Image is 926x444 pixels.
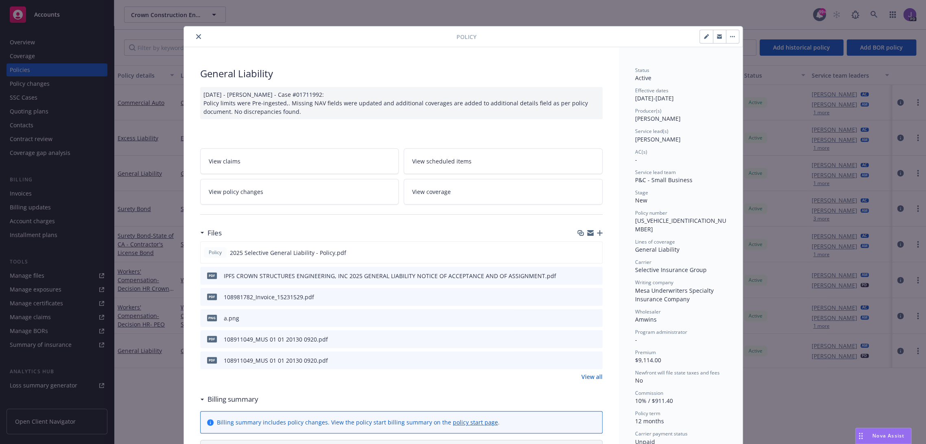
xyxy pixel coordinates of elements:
button: Nova Assist [855,428,911,444]
div: General Liability [200,67,603,81]
a: View claims [200,148,399,174]
span: Status [635,67,649,74]
span: General Liability [635,246,679,253]
span: Policy number [635,209,667,216]
span: Mesa Underwriters Specialty Insurance Company [635,287,715,303]
div: [DATE] - [DATE] [635,87,726,102]
span: Policy [456,33,476,41]
button: preview file [592,272,599,280]
div: Drag to move [856,428,866,444]
a: policy start page [453,418,498,426]
span: View claims [209,157,240,165]
span: [PERSON_NAME] [635,115,681,122]
div: 108911049_MUS 01 01 20130 0920.pdf [224,356,328,365]
a: View all [581,372,603,381]
span: Newfront will file state taxes and fees [635,369,720,376]
span: [PERSON_NAME] [635,135,681,143]
span: Carrier [635,259,651,266]
span: 10% / $911.40 [635,397,673,405]
button: download file [579,293,585,301]
a: View policy changes [200,179,399,205]
span: Effective dates [635,87,668,94]
a: View coverage [404,179,603,205]
span: P&C - Small Business [635,176,692,184]
span: Commission [635,390,663,396]
span: Service lead(s) [635,128,668,135]
span: Amwins [635,316,657,323]
span: [US_VEHICLE_IDENTIFICATION_NUMBER] [635,217,726,233]
span: Premium [635,349,656,356]
div: [DATE] - [PERSON_NAME] - Case #01711992: Policy limits were Pre-ingested,. Missing NAV fields wer... [200,87,603,119]
span: Nova Assist [872,432,904,439]
div: Files [200,228,222,238]
span: Producer(s) [635,107,662,114]
span: View scheduled items [412,157,472,165]
span: 2025 Selective General Liability - Policy.pdf [230,248,346,257]
span: New [635,196,647,204]
span: Writing company [635,279,673,286]
span: Carrier payment status [635,430,688,437]
div: IPFS CROWN STRUCTURES ENGINEERING, INC 2025 GENERAL LIABILITY NOTICE OF ACCEPTANCE AND OF ASSIGNM... [224,272,556,280]
span: Selective Insurance Group [635,266,707,274]
h3: Files [207,228,222,238]
span: $9,114.00 [635,356,661,364]
span: Stage [635,189,648,196]
span: Active [635,74,651,82]
button: download file [579,335,585,344]
h3: Billing summary [207,394,258,405]
button: preview file [592,293,599,301]
span: pdf [207,336,217,342]
span: AC(s) [635,148,647,155]
span: View policy changes [209,187,263,196]
span: pdf [207,357,217,363]
span: - [635,156,637,163]
button: preview file [592,248,599,257]
span: Policy [207,249,223,256]
button: preview file [592,335,599,344]
button: download file [579,356,585,365]
span: 12 months [635,417,664,425]
a: View scheduled items [404,148,603,174]
div: Billing summary [200,394,258,405]
span: - [635,336,637,344]
span: Policy term [635,410,660,417]
div: 108981782_Invoice_15231529.pdf [224,293,314,301]
span: View coverage [412,187,451,196]
button: close [194,32,203,41]
button: preview file [592,356,599,365]
span: pdf [207,294,217,300]
span: pdf [207,272,217,279]
span: Lines of coverage [635,238,675,245]
span: No [635,377,643,384]
div: 108911049_MUS 01 01 20130 0920.pdf [224,335,328,344]
button: download file [579,314,585,322]
span: Service lead team [635,169,676,176]
span: Program administrator [635,329,687,335]
button: download file [579,248,585,257]
span: png [207,315,217,321]
div: Billing summary includes policy changes. View the policy start billing summary on the . [217,418,500,427]
div: a.png [224,314,239,322]
span: Wholesaler [635,308,661,315]
button: download file [579,272,585,280]
button: preview file [592,314,599,322]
